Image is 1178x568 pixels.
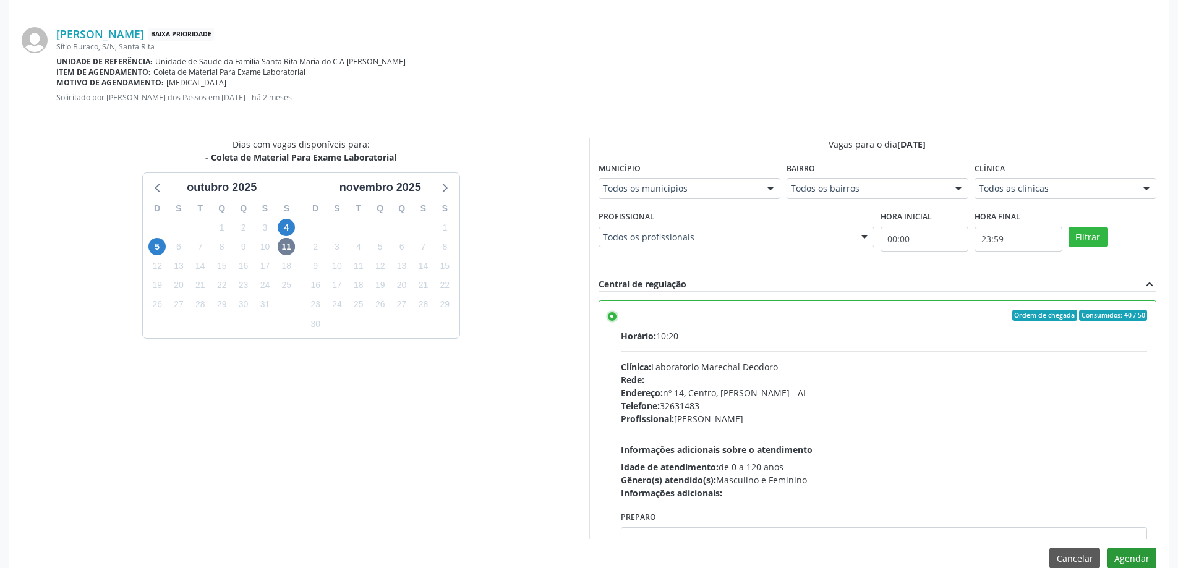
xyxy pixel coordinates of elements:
[305,199,327,218] div: D
[621,330,656,342] span: Horário:
[213,296,231,313] span: quarta-feira, 29 de outubro de 2025
[327,199,348,218] div: S
[155,56,406,67] span: Unidade de Saude da Familia Santa Rita Maria do C A [PERSON_NAME]
[1079,310,1147,321] span: Consumidos: 40 / 50
[897,138,926,150] span: [DATE]
[335,179,426,196] div: novembro 2025
[372,258,389,275] span: quarta-feira, 12 de novembro de 2025
[434,199,456,218] div: S
[235,277,252,294] span: quinta-feira, 23 de outubro de 2025
[278,277,295,294] span: sábado, 25 de outubro de 2025
[372,277,389,294] span: quarta-feira, 19 de novembro de 2025
[307,296,324,313] span: domingo, 23 de novembro de 2025
[56,67,151,77] b: Item de agendamento:
[603,231,849,244] span: Todos os profissionais
[621,486,1148,499] div: --
[307,238,324,255] span: domingo, 2 de novembro de 2025
[436,277,453,294] span: sábado, 22 de novembro de 2025
[436,219,453,236] span: sábado, 1 de novembro de 2025
[148,238,166,255] span: domingo, 5 de outubro de 2025
[621,508,656,527] label: Preparo
[603,182,755,195] span: Todos os municípios
[414,296,432,313] span: sexta-feira, 28 de novembro de 2025
[56,92,1156,103] p: Solicitado por [PERSON_NAME] dos Passos em [DATE] - há 2 meses
[278,219,295,236] span: sábado, 4 de outubro de 2025
[278,258,295,275] span: sábado, 18 de outubro de 2025
[148,296,166,313] span: domingo, 26 de outubro de 2025
[881,227,968,252] input: Selecione o horário
[211,199,233,218] div: Q
[621,473,1148,486] div: Masculino e Feminino
[414,277,432,294] span: sexta-feira, 21 de novembro de 2025
[621,361,651,373] span: Clínica:
[256,296,273,313] span: sexta-feira, 31 de outubro de 2025
[1143,278,1156,291] i: expand_less
[307,258,324,275] span: domingo, 9 de novembro de 2025
[393,258,411,275] span: quinta-feira, 13 de novembro de 2025
[621,329,1148,342] div: 10:20
[975,208,1020,227] label: Hora final
[350,296,367,313] span: terça-feira, 25 de novembro de 2025
[369,199,391,218] div: Q
[621,487,722,499] span: Informações adicionais:
[393,238,411,255] span: quinta-feira, 6 de novembro de 2025
[182,179,262,196] div: outubro 2025
[436,238,453,255] span: sábado, 8 de novembro de 2025
[235,219,252,236] span: quinta-feira, 2 de outubro de 2025
[436,258,453,275] span: sábado, 15 de novembro de 2025
[328,258,346,275] span: segunda-feira, 10 de novembro de 2025
[256,219,273,236] span: sexta-feira, 3 de outubro de 2025
[599,208,654,227] label: Profissional
[350,258,367,275] span: terça-feira, 11 de novembro de 2025
[391,199,412,218] div: Q
[599,138,1157,151] div: Vagas para o dia
[213,277,231,294] span: quarta-feira, 22 de outubro de 2025
[170,277,187,294] span: segunda-feira, 20 de outubro de 2025
[791,182,943,195] span: Todos os bairros
[235,296,252,313] span: quinta-feira, 30 de outubro de 2025
[348,199,369,218] div: T
[393,296,411,313] span: quinta-feira, 27 de novembro de 2025
[56,56,153,67] b: Unidade de referência:
[787,159,815,179] label: Bairro
[621,374,644,386] span: Rede:
[170,296,187,313] span: segunda-feira, 27 de outubro de 2025
[414,238,432,255] span: sexta-feira, 7 de novembro de 2025
[22,27,48,53] img: img
[975,227,1062,252] input: Selecione o horário
[56,41,1156,52] div: Sítio Buraco, S/N, Santa Rita
[393,277,411,294] span: quinta-feira, 20 de novembro de 2025
[975,159,1005,179] label: Clínica
[414,258,432,275] span: sexta-feira, 14 de novembro de 2025
[147,199,168,218] div: D
[621,412,1148,425] div: [PERSON_NAME]
[307,277,324,294] span: domingo, 16 de novembro de 2025
[256,277,273,294] span: sexta-feira, 24 de outubro de 2025
[213,258,231,275] span: quarta-feira, 15 de outubro de 2025
[148,277,166,294] span: domingo, 19 de outubro de 2025
[213,238,231,255] span: quarta-feira, 8 de outubro de 2025
[621,386,1148,399] div: nº 14, Centro, [PERSON_NAME] - AL
[599,159,641,179] label: Município
[256,238,273,255] span: sexta-feira, 10 de outubro de 2025
[189,199,211,218] div: T
[436,296,453,313] span: sábado, 29 de novembro de 2025
[192,238,209,255] span: terça-feira, 7 de outubro de 2025
[328,238,346,255] span: segunda-feira, 3 de novembro de 2025
[621,444,813,456] span: Informações adicionais sobre o atendimento
[278,238,295,255] span: sábado, 11 de outubro de 2025
[254,199,276,218] div: S
[148,258,166,275] span: domingo, 12 de outubro de 2025
[621,387,663,399] span: Endereço:
[307,315,324,333] span: domingo, 30 de novembro de 2025
[192,258,209,275] span: terça-feira, 14 de outubro de 2025
[621,413,674,425] span: Profissional:
[328,277,346,294] span: segunda-feira, 17 de novembro de 2025
[148,28,214,41] span: Baixa Prioridade
[170,258,187,275] span: segunda-feira, 13 de outubro de 2025
[233,199,254,218] div: Q
[1069,227,1108,248] button: Filtrar
[621,400,660,412] span: Telefone:
[213,219,231,236] span: quarta-feira, 1 de outubro de 2025
[235,238,252,255] span: quinta-feira, 9 de outubro de 2025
